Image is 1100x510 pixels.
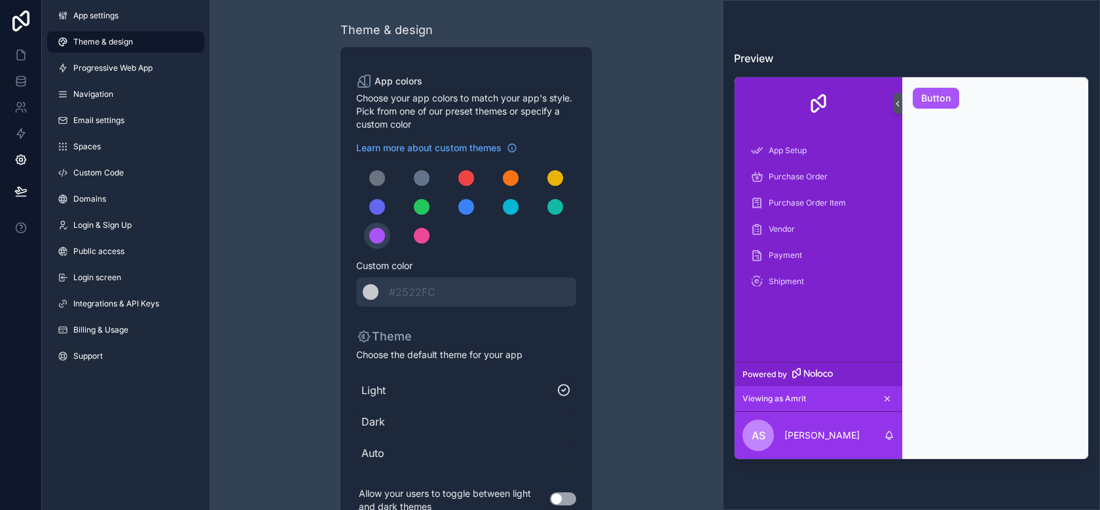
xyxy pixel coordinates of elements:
a: App settings [47,5,204,26]
span: Integrations & API Keys [73,299,159,309]
span: Theme & design [73,37,133,47]
span: Public access [73,246,124,257]
p: Theme [356,327,412,346]
a: Navigation [47,84,204,105]
a: Login screen [47,267,204,288]
a: Spaces [47,136,204,157]
span: Login screen [73,272,121,283]
a: App Setup [742,139,894,162]
span: Vendor [769,224,795,234]
a: Public access [47,241,204,262]
span: Domains [73,194,106,204]
a: Integrations & API Keys [47,293,204,314]
a: Payment [742,244,894,267]
span: Choose the default theme for your app [356,348,576,361]
a: Purchase Order [742,165,894,189]
span: Purchase Order [769,172,828,182]
a: Domains [47,189,204,209]
a: Powered by [735,362,902,386]
a: Theme & design [47,31,204,52]
span: Custom color [356,259,566,272]
a: Purchase Order Item [742,191,894,215]
a: Login & Sign Up [47,215,204,236]
h3: Preview [734,50,1089,66]
div: Theme & design [340,21,433,39]
span: Billing & Usage [73,325,128,335]
span: Shipment [769,276,804,287]
span: Support [73,351,103,361]
span: AS [752,428,765,443]
button: Button [913,88,959,109]
span: #2522FC [389,285,435,299]
span: Purchase Order Item [769,198,846,208]
span: App colors [375,75,422,88]
span: App Setup [769,145,807,156]
a: Custom Code [47,162,204,183]
span: Auto [361,445,571,461]
span: Spaces [73,141,101,152]
p: [PERSON_NAME] [784,429,860,442]
a: Shipment [742,270,894,293]
span: Custom Code [73,168,124,178]
span: Learn more about custom themes [356,141,502,155]
a: Vendor [742,217,894,241]
a: Support [47,346,204,367]
span: Email settings [73,115,124,126]
span: Login & Sign Up [73,220,132,230]
span: Progressive Web App [73,63,153,73]
span: Powered by [742,369,787,380]
span: Navigation [73,89,113,100]
a: Progressive Web App [47,58,204,79]
span: Dark [361,414,571,429]
span: Payment [769,250,802,261]
a: Email settings [47,110,204,131]
span: Viewing as Amrit [742,393,806,404]
span: App settings [73,10,119,21]
span: Light [361,382,557,398]
img: App logo [808,93,829,114]
span: Choose your app colors to match your app's style. Pick from one of our preset themes or specify a... [356,92,576,131]
a: Billing & Usage [47,319,204,340]
a: Learn more about custom themes [356,141,517,155]
div: scrollable content [735,130,902,361]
